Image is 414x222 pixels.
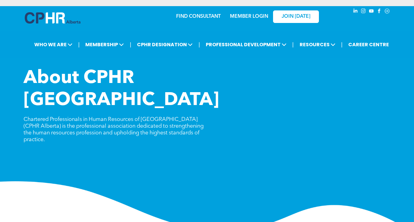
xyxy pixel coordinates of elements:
a: CAREER CENTRE [346,39,391,50]
span: JOIN [DATE] [282,14,310,20]
img: A blue and white logo for cp alberta [25,12,80,24]
a: FIND CONSULTANT [176,14,221,19]
span: CPHR DESIGNATION [135,39,194,50]
li: | [198,38,200,51]
span: RESOURCES [298,39,337,50]
a: instagram [360,8,367,16]
a: facebook [376,8,383,16]
span: PROFESSIONAL DEVELOPMENT [204,39,288,50]
a: JOIN [DATE] [273,10,319,23]
li: | [130,38,131,51]
span: WHO WE ARE [32,39,74,50]
span: About CPHR [GEOGRAPHIC_DATA] [24,69,219,110]
a: Social network [384,8,390,16]
a: MEMBER LOGIN [230,14,268,19]
li: | [292,38,294,51]
a: linkedin [352,8,359,16]
li: | [341,38,343,51]
span: Chartered Professionals in Human Resources of [GEOGRAPHIC_DATA] (CPHR Alberta) is the professiona... [24,117,204,142]
span: MEMBERSHIP [83,39,126,50]
a: youtube [368,8,375,16]
li: | [78,38,80,51]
